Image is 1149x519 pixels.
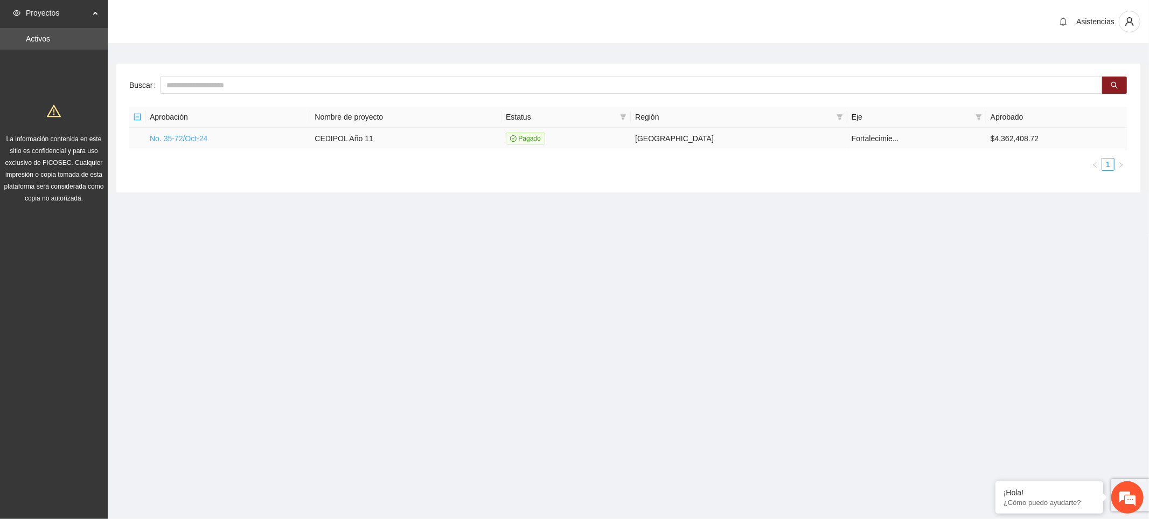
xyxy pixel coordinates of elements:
[4,135,104,202] span: La información contenida en este sitio es confidencial y para uso exclusivo de FICOSEC. Cualquier...
[145,107,310,128] th: Aprobación
[1118,162,1124,168] span: right
[506,111,616,123] span: Estatus
[129,77,160,94] label: Buscar
[618,109,629,125] span: filter
[986,107,1127,128] th: Aprobado
[26,2,89,24] span: Proyectos
[1076,17,1115,26] span: Asistencias
[1089,158,1102,171] button: left
[1004,488,1095,497] div: ¡Hola!
[1102,158,1114,170] a: 1
[1111,81,1118,90] span: search
[1119,17,1140,26] span: user
[506,133,545,144] span: Pagado
[976,114,982,120] span: filter
[1089,158,1102,171] li: Previous Page
[1055,17,1071,26] span: bell
[1055,13,1072,30] button: bell
[134,113,141,121] span: minus-square
[1102,77,1127,94] button: search
[986,128,1127,149] td: $4,362,408.72
[26,34,50,43] a: Activos
[837,114,843,120] span: filter
[310,128,502,149] td: CEDIPOL Año 11
[47,104,61,118] span: warning
[13,9,20,17] span: eye
[852,134,899,143] span: Fortalecimie...
[631,128,847,149] td: [GEOGRAPHIC_DATA]
[1119,11,1140,32] button: user
[973,109,984,125] span: filter
[635,111,832,123] span: Región
[1004,499,1095,507] p: ¿Cómo puedo ayudarte?
[834,109,845,125] span: filter
[510,135,517,142] span: check-circle
[620,114,626,120] span: filter
[1115,158,1127,171] button: right
[852,111,971,123] span: Eje
[1102,158,1115,171] li: 1
[150,134,207,143] a: No. 35-72/Oct-24
[310,107,502,128] th: Nombre de proyecto
[1115,158,1127,171] li: Next Page
[1092,162,1098,168] span: left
